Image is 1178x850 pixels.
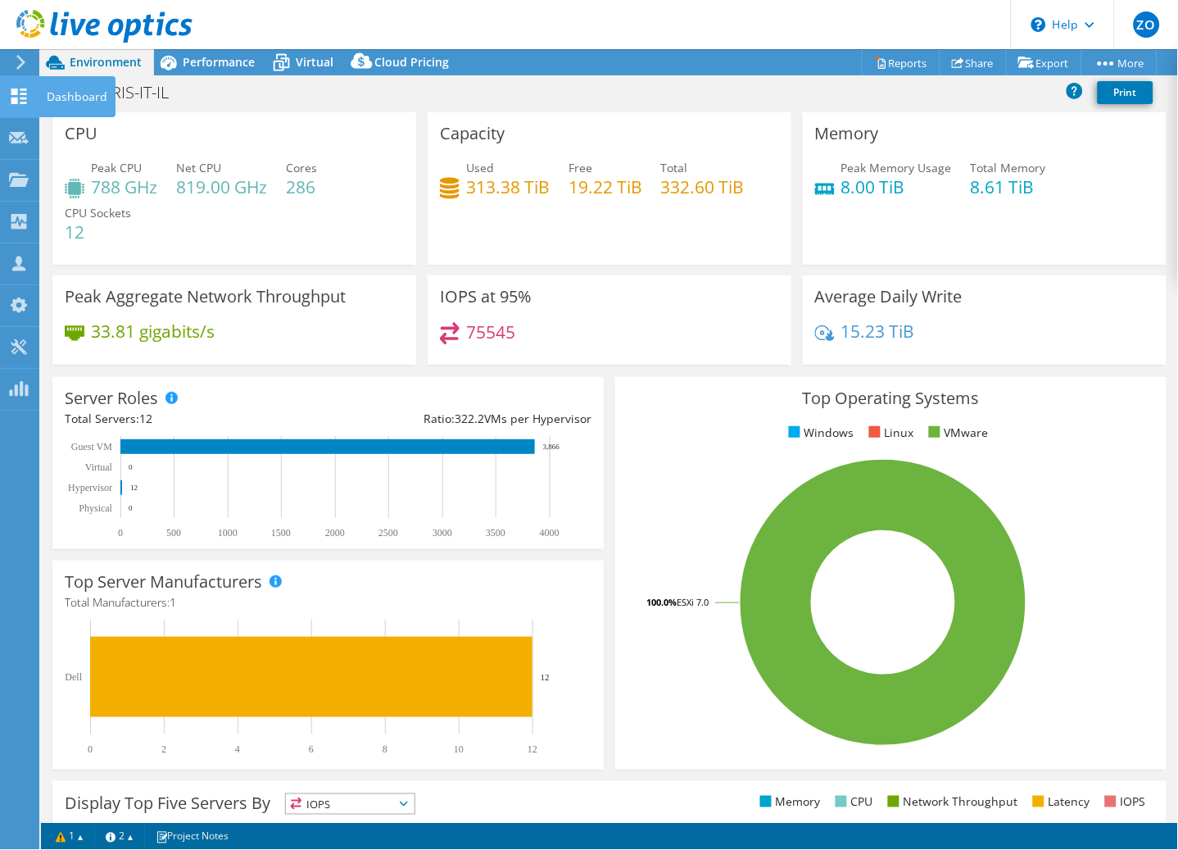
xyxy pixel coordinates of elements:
text: 8 [383,743,387,755]
tspan: 100.0% [646,596,677,608]
text: 2 [161,743,166,755]
tspan: ESXi 7.0 [677,596,709,608]
span: CPU Sockets [65,205,131,220]
h3: Peak Aggregate Network Throughput [65,288,346,306]
a: Project Notes [144,826,240,847]
text: 1500 [271,527,291,539]
span: Total [661,160,688,175]
h4: 313.38 TiB [466,178,550,196]
text: 4 [235,743,240,755]
text: 12 [541,672,550,682]
a: More [1081,50,1158,75]
h4: 286 [286,178,317,196]
h3: Server Roles [65,389,158,407]
span: Virtual [296,54,333,70]
text: Virtual [85,461,113,473]
li: Network Throughput [884,793,1018,811]
span: ZO [1134,11,1160,38]
text: 500 [166,527,181,539]
text: 0 [129,463,133,471]
div: Ratio: VMs per Hypervisor [328,410,591,428]
li: Windows [785,424,854,442]
text: 12 [528,743,537,755]
h4: 15.23 TiB [841,322,915,340]
li: Memory [756,793,821,811]
svg: \n [1031,17,1046,32]
text: 3,866 [543,443,560,451]
text: Dell [65,671,82,683]
li: Latency [1029,793,1090,811]
text: 0 [129,504,133,512]
span: IOPS [286,794,415,814]
span: Performance [183,54,255,70]
span: Cores [286,160,317,175]
h4: 33.81 gigabits/s [91,322,215,340]
h4: 8.61 TiB [971,178,1046,196]
text: 1000 [218,527,238,539]
text: Hypervisor [68,482,112,493]
span: Environment [70,54,142,70]
text: 4000 [540,527,560,539]
h3: Capacity [440,125,505,143]
h4: 788 GHz [91,178,157,196]
h4: 75545 [466,323,515,341]
a: 1 [44,826,95,847]
span: Total Memory [971,160,1046,175]
text: 12 [130,484,138,492]
a: Share [940,50,1007,75]
div: Dashboard [39,76,116,117]
span: Peak CPU [91,160,142,175]
h4: 819.00 GHz [176,178,267,196]
a: Export [1006,50,1082,75]
h3: Memory [815,125,879,143]
a: 2 [94,826,145,847]
text: 2000 [325,527,345,539]
text: 0 [88,743,93,755]
h3: Average Daily Write [815,288,963,306]
text: 3000 [433,527,452,539]
text: 3500 [486,527,505,539]
li: CPU [831,793,873,811]
span: 12 [139,411,152,426]
a: Reports [862,50,940,75]
text: 10 [454,743,464,755]
a: Print [1098,81,1153,104]
div: Total Servers: [65,410,328,428]
text: 2500 [378,527,398,539]
h4: 332.60 TiB [661,178,745,196]
text: Physical [79,502,112,514]
h4: Total Manufacturers: [65,593,591,611]
span: Peak Memory Usage [841,160,952,175]
span: 1 [170,594,176,610]
h3: Top Operating Systems [628,389,1154,407]
h3: IOPS at 95% [440,288,532,306]
li: Linux [865,424,914,442]
li: IOPS [1101,793,1146,811]
h4: 8.00 TiB [841,178,952,196]
span: Free [569,160,592,175]
text: 6 [309,743,314,755]
h4: 19.22 TiB [569,178,642,196]
text: 0 [118,527,123,539]
span: Used [466,160,494,175]
text: Guest VM [71,441,112,452]
span: Cloud Pricing [374,54,449,70]
li: VMware [925,424,989,442]
h3: CPU [65,125,97,143]
h3: Top Server Manufacturers [65,573,262,591]
h1: SEMPERIS-IT-IL [53,84,194,102]
span: 322.2 [455,411,484,426]
h4: 12 [65,223,131,241]
span: Net CPU [176,160,221,175]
